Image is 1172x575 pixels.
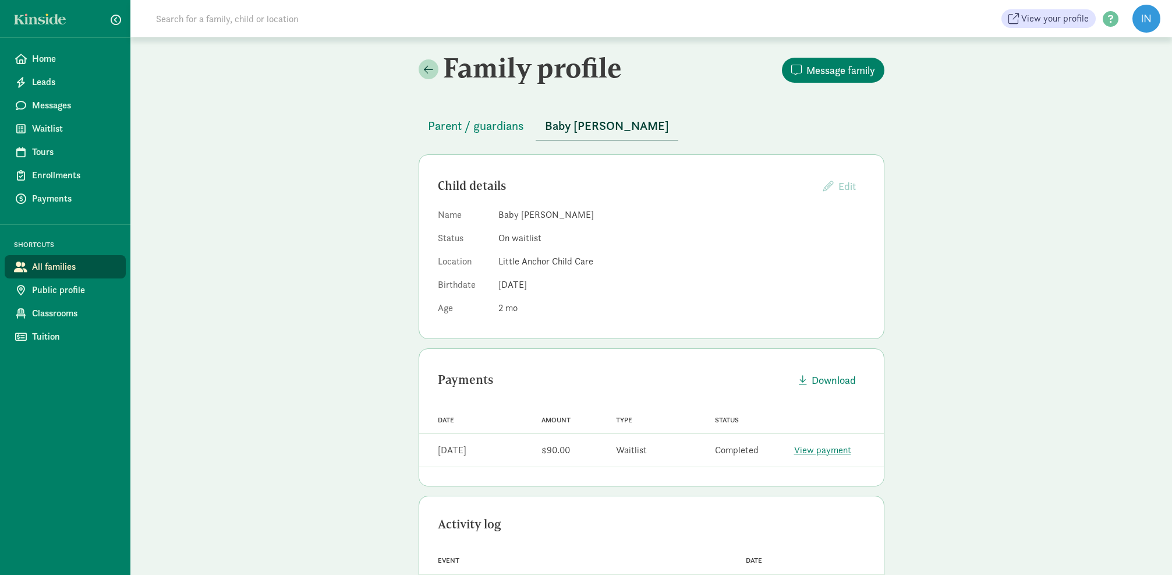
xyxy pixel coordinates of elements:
[5,325,126,348] a: Tuition
[32,192,116,206] span: Payments
[715,443,759,457] div: Completed
[498,255,865,269] dd: Little Anchor Child Care
[1021,12,1089,26] span: View your profile
[536,119,678,133] a: Baby [PERSON_NAME]
[438,515,865,534] div: Activity log
[498,231,865,245] dd: On waitlist
[438,556,459,565] span: Event
[541,416,571,424] span: Amount
[616,416,632,424] span: Type
[32,98,116,112] span: Messages
[419,51,649,84] h2: Family profile
[428,117,524,135] span: Parent / guardians
[1001,9,1096,28] a: View your profile
[5,94,126,117] a: Messages
[498,278,527,291] span: [DATE]
[806,62,875,78] span: Message family
[545,117,669,135] span: Baby [PERSON_NAME]
[541,443,570,457] div: $90.00
[438,255,489,273] dt: Location
[32,122,116,136] span: Waitlist
[498,302,518,314] span: 2
[5,140,126,164] a: Tours
[5,255,126,278] a: All families
[32,75,116,89] span: Leads
[5,278,126,302] a: Public profile
[5,70,126,94] a: Leads
[616,443,647,457] div: Waitlist
[498,208,865,222] dd: Baby [PERSON_NAME]
[438,301,489,320] dt: Age
[5,47,126,70] a: Home
[812,372,856,388] span: Download
[438,177,814,195] div: Child details
[419,112,533,140] button: Parent / guardians
[789,368,865,393] button: Download
[794,444,851,456] a: View payment
[5,302,126,325] a: Classrooms
[838,179,856,193] span: Edit
[438,443,466,457] div: [DATE]
[715,416,739,424] span: Status
[32,283,116,297] span: Public profile
[32,260,116,274] span: All families
[32,168,116,182] span: Enrollments
[1114,519,1172,575] iframe: Chat Widget
[5,187,126,210] a: Payments
[814,174,865,199] button: Edit
[32,52,116,66] span: Home
[32,306,116,320] span: Classrooms
[149,7,476,30] input: Search for a family, child or location
[536,112,678,140] button: Baby [PERSON_NAME]
[5,117,126,140] a: Waitlist
[782,58,884,83] button: Message family
[746,556,762,565] span: Date
[32,145,116,159] span: Tours
[438,371,789,389] div: Payments
[438,416,454,424] span: Date
[419,119,533,133] a: Parent / guardians
[32,330,116,344] span: Tuition
[438,278,489,297] dt: Birthdate
[438,231,489,250] dt: Status
[438,208,489,227] dt: Name
[5,164,126,187] a: Enrollments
